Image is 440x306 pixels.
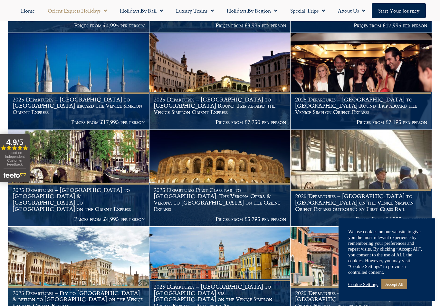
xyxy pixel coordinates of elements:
[13,187,145,212] h1: 2025 Departures – [GEOGRAPHIC_DATA] to [GEOGRAPHIC_DATA] & [GEOGRAPHIC_DATA] to [GEOGRAPHIC_DATA]...
[8,130,149,227] a: 2025 Departures – [GEOGRAPHIC_DATA] to [GEOGRAPHIC_DATA] & [GEOGRAPHIC_DATA] to [GEOGRAPHIC_DATA]...
[13,216,145,222] p: Prices from £4,995 per person
[14,3,41,18] a: Home
[372,3,426,18] a: Start your Journey
[149,130,291,227] a: 2025 Departures First Class rail to [GEOGRAPHIC_DATA], The Verona Opera & Verona to [GEOGRAPHIC_D...
[3,3,437,18] nav: Menu
[113,3,169,18] a: Holidays by Rail
[295,119,427,125] p: Prices from £7,195 per person
[220,3,284,18] a: Holidays by Region
[295,96,427,115] h1: 2025 Departures – [GEOGRAPHIC_DATA] to [GEOGRAPHIC_DATA] Round Trip aboard the Venice Simplon Ori...
[295,193,427,212] h1: 2025 Departures – [GEOGRAPHIC_DATA] to [GEOGRAPHIC_DATA] on the Venice Simplon Orient Express out...
[149,33,291,130] a: 2025 Departures – [GEOGRAPHIC_DATA] to [GEOGRAPHIC_DATA] Round Trip aboard the Venice Simplon Ori...
[331,3,372,18] a: About Us
[13,22,145,29] p: Prices from £4,995 per person
[284,3,331,18] a: Special Trips
[13,96,145,115] h1: 2025 Departures – [GEOGRAPHIC_DATA] to [GEOGRAPHIC_DATA] aboard the Venice Simplon Orient Express
[8,33,149,130] a: 2025 Departures – [GEOGRAPHIC_DATA] to [GEOGRAPHIC_DATA] aboard the Venice Simplon Orient Express...
[295,216,427,222] p: Prices From £4,995 per person
[348,229,426,275] div: We use cookies on our website to give you the most relevant experience by remembering your prefer...
[291,33,432,129] img: Orient Express Bar
[291,130,432,227] a: 2025 Departures – [GEOGRAPHIC_DATA] to [GEOGRAPHIC_DATA] on the Venice Simplon Orient Express out...
[149,33,291,129] img: Venice At Night
[41,3,113,18] a: Orient Express Holidays
[291,33,432,130] a: 2025 Departures – [GEOGRAPHIC_DATA] to [GEOGRAPHIC_DATA] Round Trip aboard the Venice Simplon Ori...
[154,187,286,212] h1: 2025 Departures First Class rail to [GEOGRAPHIC_DATA], The Verona Opera & Verona to [GEOGRAPHIC_D...
[13,119,145,125] p: Prices from £17,995 per person
[154,119,286,125] p: Prices from £7,250 per person
[348,282,378,287] a: Cookie Settings
[169,3,220,18] a: Luxury Trains
[154,216,286,222] p: Prices from £5,795 per person
[295,22,427,29] p: Prices from £17,995 per person
[381,279,407,289] a: Accept All
[154,96,286,115] h1: 2025 Departures – [GEOGRAPHIC_DATA] to [GEOGRAPHIC_DATA] Round Trip aboard the Venice Simplon Ori...
[154,22,286,29] p: Prices from £3,995 per person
